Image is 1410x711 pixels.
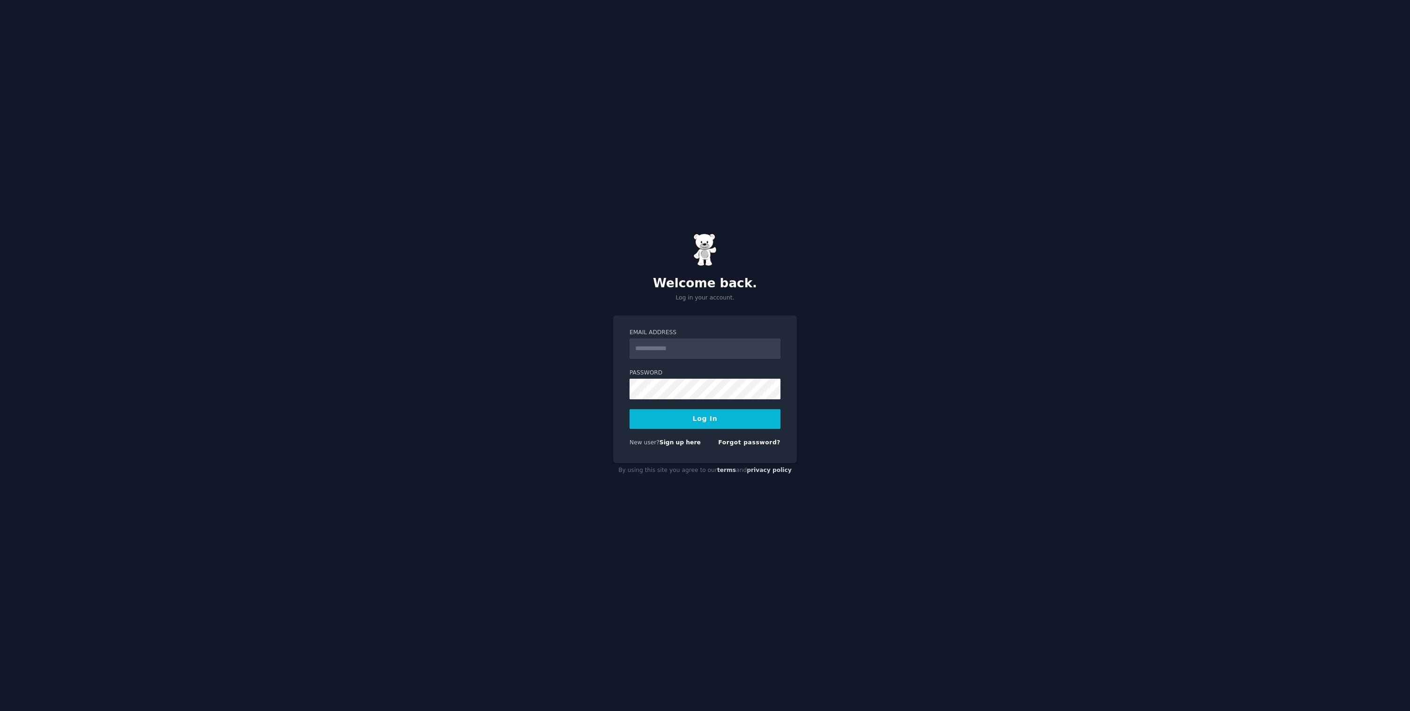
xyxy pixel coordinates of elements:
div: By using this site you agree to our and [613,463,797,478]
h2: Welcome back. [613,276,797,291]
a: Sign up here [660,439,701,446]
label: Password [630,369,780,377]
span: New user? [630,439,660,446]
a: Forgot password? [718,439,780,446]
p: Log in your account. [613,294,797,302]
img: Gummy Bear [693,233,717,266]
a: privacy policy [747,467,792,473]
a: terms [717,467,736,473]
label: Email Address [630,329,780,337]
button: Log In [630,409,780,429]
